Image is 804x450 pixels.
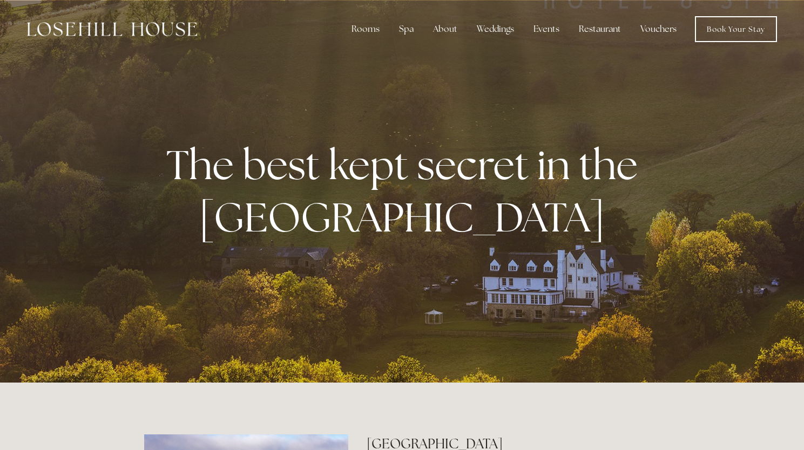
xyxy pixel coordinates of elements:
[166,138,646,244] strong: The best kept secret in the [GEOGRAPHIC_DATA]
[27,22,197,36] img: Losehill House
[570,18,630,40] div: Restaurant
[695,16,777,42] a: Book Your Stay
[525,18,568,40] div: Events
[468,18,523,40] div: Weddings
[343,18,388,40] div: Rooms
[632,18,685,40] a: Vouchers
[390,18,422,40] div: Spa
[424,18,466,40] div: About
